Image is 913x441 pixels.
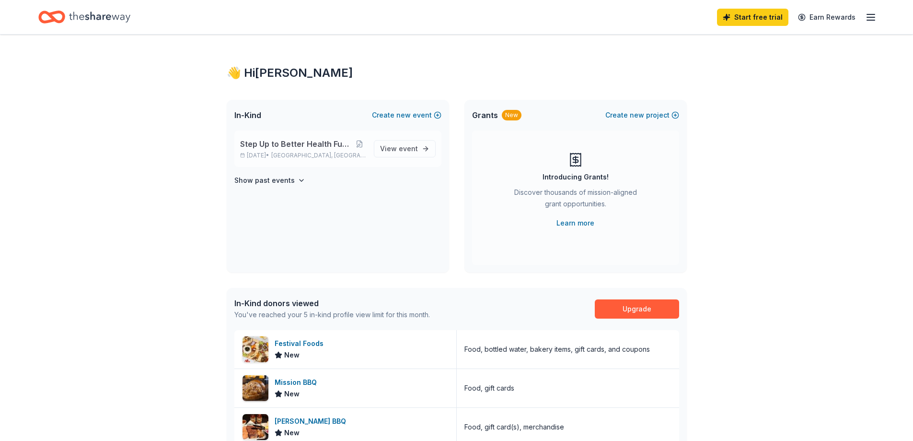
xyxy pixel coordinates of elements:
img: Image for Billy Sims BBQ [243,414,268,440]
span: Step Up to Better Health Fun Run, Walk & Roll [240,138,353,150]
div: Food, bottled water, bakery items, gift cards, and coupons [464,344,650,355]
div: [PERSON_NAME] BBQ [275,416,350,427]
span: new [630,109,644,121]
p: [DATE] • [240,152,366,159]
div: Introducing Grants! [543,171,609,183]
div: 👋 Hi [PERSON_NAME] [227,65,687,81]
div: You've reached your 5 in-kind profile view limit for this month. [234,309,430,321]
span: New [284,349,300,361]
img: Image for Mission BBQ [243,375,268,401]
div: New [502,110,521,120]
a: Start free trial [717,9,788,26]
span: Grants [472,109,498,121]
a: Upgrade [595,299,679,319]
a: View event [374,140,436,157]
div: In-Kind donors viewed [234,298,430,309]
span: View [380,143,418,155]
div: Discover thousands of mission-aligned grant opportunities. [510,187,641,214]
div: Mission BBQ [275,377,321,388]
span: New [284,388,300,400]
h4: Show past events [234,175,295,186]
span: new [396,109,411,121]
button: Show past events [234,175,305,186]
div: Food, gift cards [464,382,514,394]
span: [GEOGRAPHIC_DATA], [GEOGRAPHIC_DATA] [271,152,366,159]
a: Home [38,6,130,28]
span: New [284,427,300,439]
a: Learn more [556,217,594,229]
button: Createnewproject [605,109,679,121]
button: Createnewevent [372,109,441,121]
img: Image for Festival Foods [243,336,268,362]
div: Food, gift card(s), merchandise [464,421,564,433]
a: Earn Rewards [792,9,861,26]
span: event [399,144,418,153]
div: Festival Foods [275,338,327,349]
span: In-Kind [234,109,261,121]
